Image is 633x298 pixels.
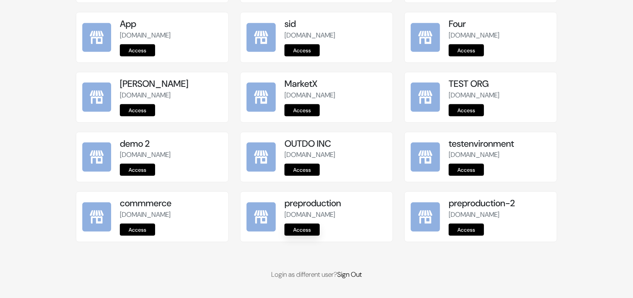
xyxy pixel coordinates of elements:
p: [DOMAIN_NAME] [120,150,222,160]
p: Login as different user? [76,270,558,280]
h5: App [120,19,222,30]
a: Access [284,44,320,56]
a: Access [449,164,484,176]
p: [DOMAIN_NAME] [449,150,551,160]
a: Access [284,164,320,176]
img: commmerce [82,202,112,232]
p: [DOMAIN_NAME] [449,90,551,100]
a: Access [449,104,484,116]
img: TEST ORG [411,83,440,112]
a: Access [120,104,155,116]
p: [DOMAIN_NAME] [284,210,386,220]
a: Sign Out [337,270,362,279]
p: [DOMAIN_NAME] [120,90,222,100]
img: preproduction [247,202,276,232]
a: Access [120,164,155,176]
h5: MarketX [284,78,386,89]
p: [DOMAIN_NAME] [284,90,386,100]
img: Four [411,23,440,52]
img: MarketX [247,83,276,112]
h5: preproduction [284,198,386,209]
h5: preproduction-2 [449,198,551,209]
img: kamal Da [82,83,112,112]
img: preproduction-2 [411,202,440,232]
a: Access [120,44,155,56]
a: Access [120,224,155,236]
p: [DOMAIN_NAME] [284,30,386,41]
p: [DOMAIN_NAME] [449,30,551,41]
img: App [82,23,112,52]
h5: OUTDO INC [284,138,386,149]
p: [DOMAIN_NAME] [120,30,222,41]
h5: TEST ORG [449,78,551,89]
p: [DOMAIN_NAME] [284,150,386,160]
a: Access [449,44,484,56]
h5: sid [284,19,386,30]
a: Access [449,224,484,236]
img: sid [247,23,276,52]
h5: demo 2 [120,138,222,149]
img: testenvironment [411,143,440,172]
p: [DOMAIN_NAME] [449,210,551,220]
h5: commmerce [120,198,222,209]
img: demo 2 [82,143,112,172]
a: Access [284,104,320,116]
p: [DOMAIN_NAME] [120,210,222,220]
img: OUTDO INC [247,143,276,172]
h5: [PERSON_NAME] [120,78,222,89]
a: Access [284,224,320,236]
h5: Four [449,19,551,30]
h5: testenvironment [449,138,551,149]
